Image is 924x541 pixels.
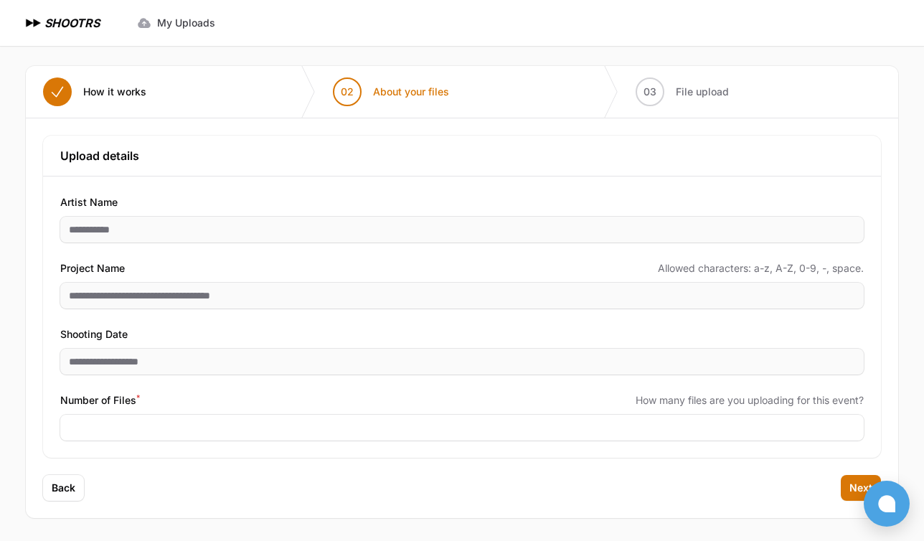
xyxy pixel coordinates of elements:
[26,66,164,118] button: How it works
[23,14,100,32] a: SHOOTRS SHOOTRS
[618,66,746,118] button: 03 File upload
[676,85,729,99] span: File upload
[60,194,118,211] span: Artist Name
[341,85,354,99] span: 02
[849,481,872,495] span: Next
[128,10,224,36] a: My Uploads
[841,475,881,501] button: Next
[636,393,864,408] span: How many files are you uploading for this event?
[864,481,910,527] button: Open chat window
[643,85,656,99] span: 03
[52,481,75,495] span: Back
[60,260,125,277] span: Project Name
[60,326,128,343] span: Shooting Date
[83,85,146,99] span: How it works
[316,66,466,118] button: 02 About your files
[157,16,215,30] span: My Uploads
[373,85,449,99] span: About your files
[658,261,864,276] span: Allowed characters: a-z, A-Z, 0-9, -, space.
[43,475,84,501] button: Back
[23,14,44,32] img: SHOOTRS
[44,14,100,32] h1: SHOOTRS
[60,147,864,164] h3: Upload details
[60,392,140,409] span: Number of Files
